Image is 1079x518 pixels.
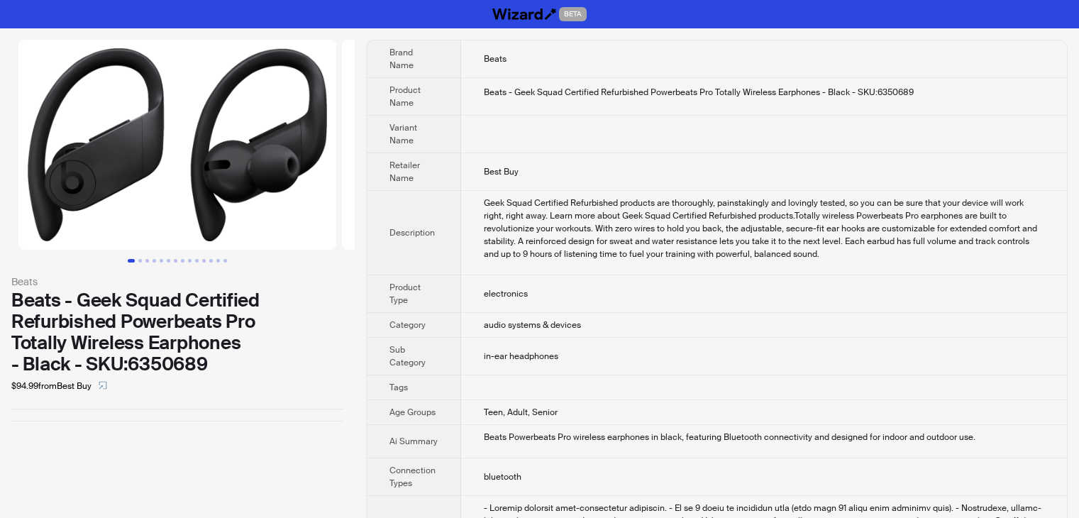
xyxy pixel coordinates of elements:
button: Go to slide 1 [128,259,135,263]
button: Go to slide 4 [153,259,156,263]
span: Variant Name [389,122,417,146]
button: Go to slide 13 [216,259,220,263]
span: Beats [484,53,507,65]
button: Go to slide 8 [181,259,184,263]
button: Go to slide 6 [167,259,170,263]
button: Go to slide 3 [145,259,149,263]
span: BETA [559,7,587,21]
span: Best Buy [484,166,519,177]
span: electronics [484,288,528,299]
span: Teen, Adult, Senior [484,407,558,418]
span: Category [389,319,426,331]
div: Beats - Geek Squad Certified Refurbished Powerbeats Pro Totally Wireless Earphones - Black - SKU:... [11,290,343,375]
span: select [99,381,107,390]
span: Ai Summary [389,436,438,447]
span: Connection Types [389,465,436,489]
span: Retailer Name [389,160,420,184]
span: Description [389,227,435,238]
span: Sub Category [389,344,426,368]
div: Geek Squad Certified Refurbished products are thoroughly, painstakingly and lovingly tested, so y... [484,197,1044,260]
span: Product Type [389,282,421,306]
div: Beats [11,274,343,290]
span: bluetooth [484,471,521,483]
span: in-ear headphones [484,351,558,362]
span: audio systems & devices [484,319,581,331]
div: $94.99 from Best Buy [11,375,343,397]
button: Go to slide 10 [195,259,199,263]
span: Tags [389,382,408,393]
button: Go to slide 12 [209,259,213,263]
button: Go to slide 5 [160,259,163,263]
img: Beats - Geek Squad Certified Refurbished Powerbeats Pro Totally Wireless Earphones - Black - SKU:... [342,40,660,250]
div: Beats Powerbeats Pro wireless earphones in black, featuring Bluetooth connectivity and designed f... [484,431,1044,443]
div: Beats - Geek Squad Certified Refurbished Powerbeats Pro Totally Wireless Earphones - Black - SKU:... [484,86,1044,99]
button: Go to slide 9 [188,259,192,263]
button: Go to slide 14 [223,259,227,263]
button: Go to slide 11 [202,259,206,263]
img: Beats - Geek Squad Certified Refurbished Powerbeats Pro Totally Wireless Earphones - Black - SKU:... [18,40,336,250]
button: Go to slide 2 [138,259,142,263]
button: Go to slide 7 [174,259,177,263]
span: Age Groups [389,407,436,418]
span: Product Name [389,84,421,109]
span: Brand Name [389,47,414,71]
